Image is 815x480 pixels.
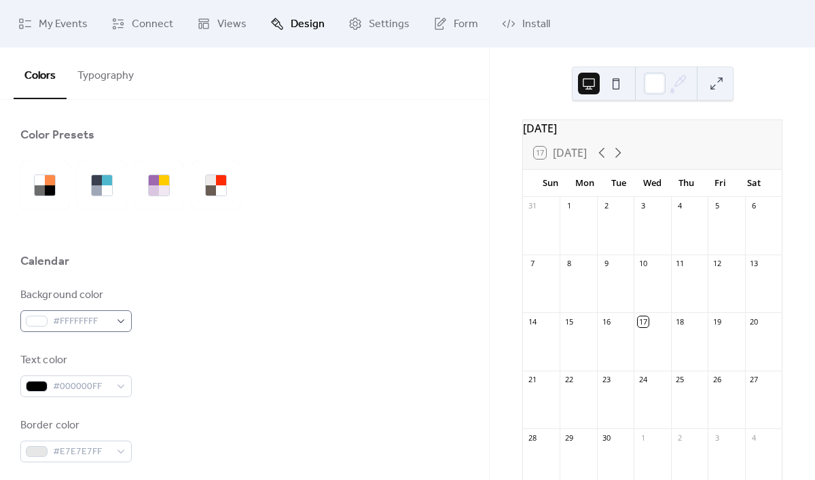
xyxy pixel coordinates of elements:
[568,170,602,197] div: Mon
[564,375,574,385] div: 22
[53,444,110,460] span: #E7E7E7FF
[260,5,335,42] a: Design
[636,170,670,197] div: Wed
[132,16,173,33] span: Connect
[669,170,703,197] div: Thu
[638,432,648,443] div: 1
[534,170,568,197] div: Sun
[187,5,257,42] a: Views
[749,201,759,211] div: 6
[712,259,722,269] div: 12
[423,5,488,42] a: Form
[601,316,611,327] div: 16
[20,287,129,303] div: Background color
[20,253,69,270] div: Calendar
[564,259,574,269] div: 8
[638,316,648,327] div: 17
[53,379,110,395] span: #000000FF
[712,432,722,443] div: 3
[454,16,478,33] span: Form
[638,375,648,385] div: 24
[53,314,110,330] span: #FFFFFFFF
[749,259,759,269] div: 13
[712,316,722,327] div: 19
[638,259,648,269] div: 10
[39,16,88,33] span: My Events
[638,201,648,211] div: 3
[492,5,560,42] a: Install
[703,170,737,197] div: Fri
[749,316,759,327] div: 20
[523,120,782,136] div: [DATE]
[217,16,247,33] span: Views
[675,259,685,269] div: 11
[20,418,129,434] div: Border color
[522,16,550,33] span: Install
[602,170,636,197] div: Tue
[527,201,537,211] div: 31
[14,48,67,99] button: Colors
[749,432,759,443] div: 4
[564,201,574,211] div: 1
[20,352,129,369] div: Text color
[527,375,537,385] div: 21
[564,316,574,327] div: 15
[712,201,722,211] div: 5
[601,201,611,211] div: 2
[20,127,94,143] div: Color Presets
[564,432,574,443] div: 29
[8,5,98,42] a: My Events
[527,316,537,327] div: 14
[601,375,611,385] div: 23
[601,259,611,269] div: 9
[527,432,537,443] div: 28
[101,5,183,42] a: Connect
[675,201,685,211] div: 4
[675,432,685,443] div: 2
[601,432,611,443] div: 30
[675,375,685,385] div: 25
[67,48,145,98] button: Typography
[338,5,420,42] a: Settings
[749,375,759,385] div: 27
[737,170,771,197] div: Sat
[675,316,685,327] div: 18
[291,16,325,33] span: Design
[712,375,722,385] div: 26
[527,259,537,269] div: 7
[369,16,410,33] span: Settings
